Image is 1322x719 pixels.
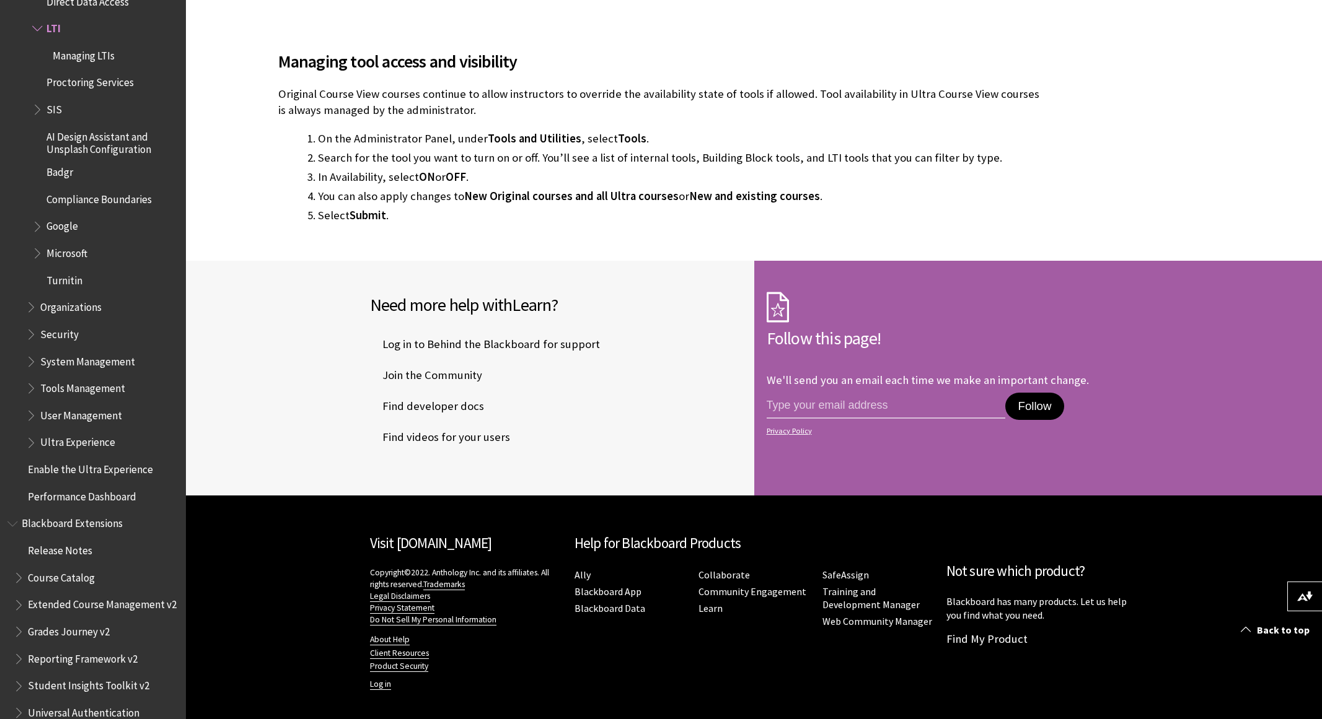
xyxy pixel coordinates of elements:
[370,428,510,447] span: Find videos for your users
[946,560,1139,582] h2: Not sure which product?
[370,679,391,690] a: Log in
[698,585,806,598] a: Community Engagement
[46,270,82,287] span: Turnitin
[28,486,136,503] span: Performance Dashboard
[822,569,869,582] a: SafeAssign
[575,585,641,598] a: Blackboard App
[370,661,428,672] a: Product Security
[40,324,79,341] span: Security
[767,325,1139,351] h2: Follow this page!
[318,207,1047,224] li: Select .
[575,533,934,554] h2: Help for Blackboard Products
[423,579,465,590] a: Trademarks
[318,130,1047,147] li: On the Administrator Panel, under , select .
[370,366,485,385] a: Join the Community
[46,72,134,89] span: Proctoring Services
[370,335,600,354] span: Log in to Behind the Blackboard for support
[46,126,177,155] span: AI Design Assistant and Unsplash Configuration
[370,428,513,447] a: Find videos for your users
[618,131,646,146] span: Tools
[40,297,102,313] span: Organizations
[419,170,435,184] span: ON
[370,648,429,659] a: Client Resources
[488,131,581,146] span: Tools and Utilities
[28,595,177,611] span: Extended Course Management v2
[28,676,149,692] span: Student Insights Toolkit v2
[28,621,110,638] span: Grades Journey v2
[46,216,78,233] span: Google
[318,188,1047,205] li: You can also apply changes to or .
[46,99,62,116] span: SIS
[53,45,115,62] span: Managing LTIs
[946,595,1139,622] p: Blackboard has many products. Let us help you find what you need.
[278,86,1047,118] p: Original Course View courses continue to allow instructors to override the availability state of ...
[698,569,750,582] a: Collaborate
[370,534,492,552] a: Visit [DOMAIN_NAME]
[46,243,87,259] span: Microsoft
[822,585,920,611] a: Training and Development Manager
[28,540,92,557] span: Release Notes
[767,292,789,323] img: Subscription Icon
[946,632,1028,646] a: Find My Product
[370,634,410,645] a: About Help
[28,567,95,584] span: Course Catalog
[370,335,602,354] a: Log in to Behind the Blackboard for support
[767,427,1135,435] a: Privacy Policy
[767,373,1089,387] p: We'll send you an email each time we make an important change.
[46,189,152,206] span: Compliance Boundaries
[28,648,138,665] span: Reporting Framework v2
[689,189,820,203] span: New and existing courses
[350,208,386,222] span: Submit
[446,170,466,184] span: OFF
[28,459,153,476] span: Enable the Ultra Experience
[575,602,645,615] a: Blackboard Data
[46,18,61,35] span: LTI
[822,615,932,628] a: Web Community Manager
[464,189,679,203] span: New Original courses and all Ultra courses
[370,603,434,614] a: Privacy Statement
[767,393,1006,419] input: email address
[318,149,1047,167] li: Search for the tool you want to turn on or off. You’ll see a list of internal tools, Building Blo...
[512,294,551,316] span: Learn
[40,351,135,368] span: System Management
[370,567,562,625] p: Copyright©2022. Anthology Inc. and its affiliates. All rights reserved.
[278,48,1047,74] span: Managing tool access and visibility
[370,292,742,318] h2: Need more help with ?
[46,162,73,178] span: Badgr
[1005,393,1064,420] button: Follow
[698,602,723,615] a: Learn
[40,378,125,394] span: Tools Management
[575,569,591,582] a: Ally
[370,614,496,625] a: Do Not Sell My Personal Information
[370,397,484,416] span: Find developer docs
[40,432,115,449] span: Ultra Experience
[370,397,487,416] a: Find developer docs
[370,366,482,385] span: Join the Community
[318,168,1047,186] li: In Availability, select or .
[40,405,122,422] span: User Management
[22,513,123,530] span: Blackboard Extensions
[370,591,430,602] a: Legal Disclaimers
[1232,619,1322,642] a: Back to top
